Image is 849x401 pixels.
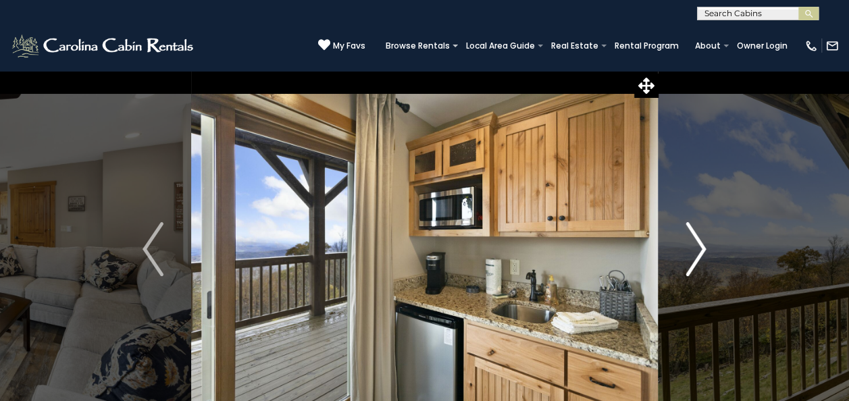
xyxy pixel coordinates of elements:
[544,36,605,55] a: Real Estate
[379,36,457,55] a: Browse Rentals
[804,39,818,53] img: phone-regular-white.png
[825,39,839,53] img: mail-regular-white.png
[730,36,794,55] a: Owner Login
[608,36,686,55] a: Rental Program
[688,36,727,55] a: About
[143,222,163,276] img: arrow
[333,40,365,52] span: My Favs
[459,36,542,55] a: Local Area Guide
[10,32,197,59] img: White-1-2.png
[318,38,365,53] a: My Favs
[686,222,706,276] img: arrow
